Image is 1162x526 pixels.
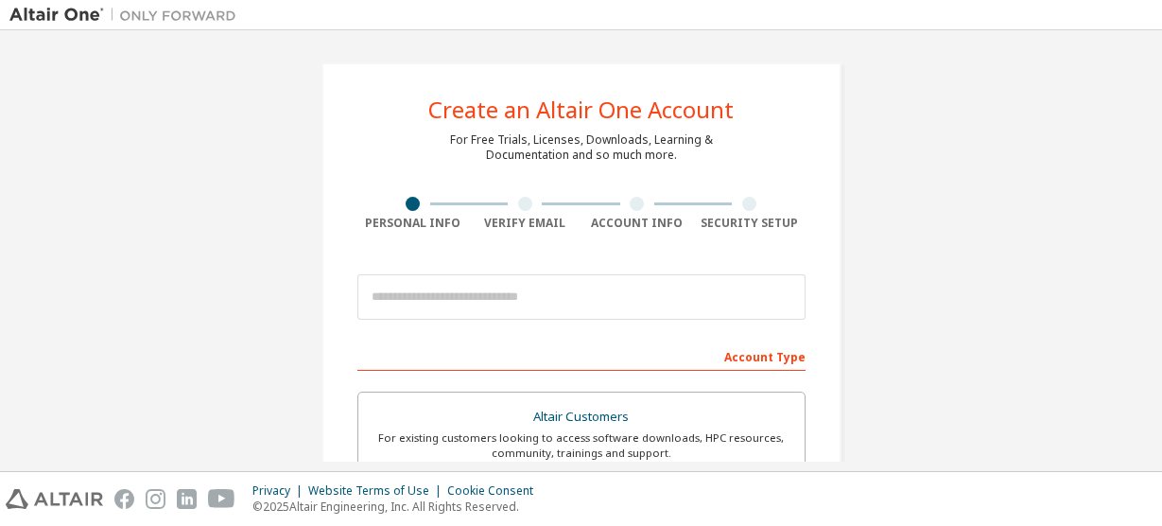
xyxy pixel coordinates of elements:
[450,132,713,163] div: For Free Trials, Licenses, Downloads, Learning & Documentation and so much more.
[693,216,806,231] div: Security Setup
[469,216,581,231] div: Verify Email
[177,489,197,509] img: linkedin.svg
[428,98,734,121] div: Create an Altair One Account
[370,404,793,430] div: Altair Customers
[370,430,793,461] div: For existing customers looking to access software downloads, HPC resources, community, trainings ...
[581,216,694,231] div: Account Info
[357,216,470,231] div: Personal Info
[114,489,134,509] img: facebook.svg
[357,341,806,371] div: Account Type
[146,489,165,509] img: instagram.svg
[252,483,308,499] div: Privacy
[308,483,447,499] div: Website Terms of Use
[252,499,545,515] p: © 2025 Altair Engineering, Inc. All Rights Reserved.
[447,483,545,499] div: Cookie Consent
[6,489,103,509] img: altair_logo.svg
[208,489,235,509] img: youtube.svg
[9,6,246,25] img: Altair One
